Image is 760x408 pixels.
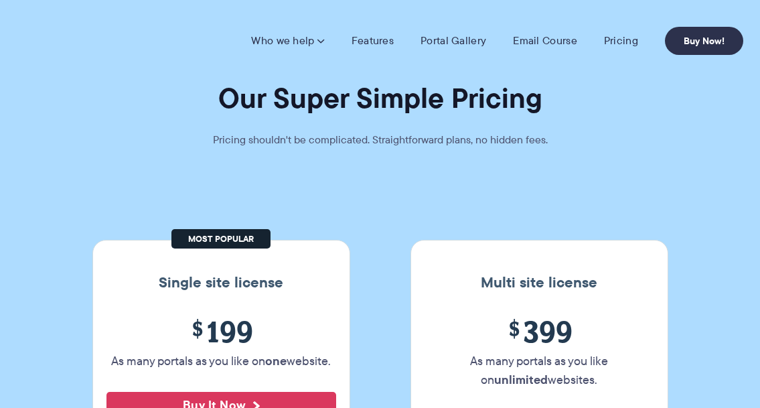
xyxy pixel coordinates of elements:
a: Email Course [513,34,577,48]
strong: one [265,352,287,370]
h3: Multi site license [425,274,654,291]
p: As many portals as you like on websites. [425,352,654,389]
a: Pricing [604,34,638,48]
h1: Our Super Simple Pricing [10,80,750,116]
a: Buy Now! [665,27,743,55]
p: As many portals as you like on website. [106,352,336,370]
span: 199 [106,315,336,348]
h3: Single site license [106,274,336,291]
strong: unlimited [494,370,548,389]
a: Who we help [251,34,324,48]
a: Portal Gallery [421,34,486,48]
span: 399 [425,315,654,348]
p: Pricing shouldn't be complicated. Straightforward plans, no hidden fees. [179,133,581,147]
a: Features [352,34,394,48]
